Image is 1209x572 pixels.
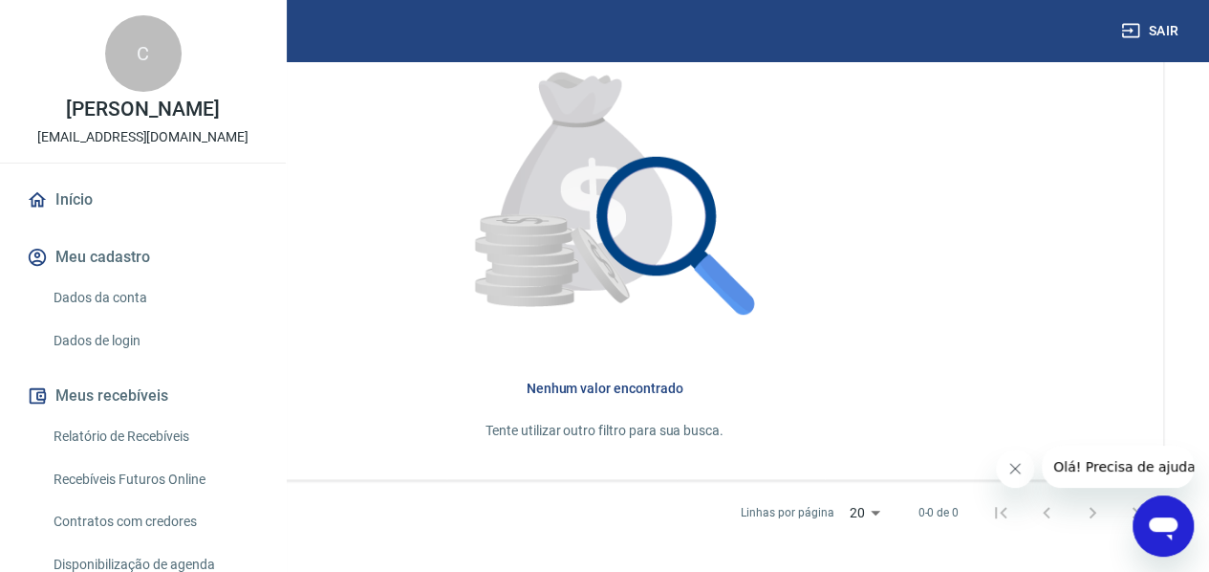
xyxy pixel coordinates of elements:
[841,499,887,527] div: 20
[996,450,1034,488] iframe: Fechar mensagem
[23,236,263,278] button: Meu cadastro
[430,19,779,371] img: Nenhum item encontrado
[76,379,1133,398] h6: Nenhum valor encontrado
[46,417,263,456] a: Relatório de Recebíveis
[105,15,182,92] div: C
[23,375,263,417] button: Meus recebíveis
[1042,446,1194,488] iframe: Mensagem da empresa
[46,502,263,541] a: Contratos com credores
[1117,13,1186,49] button: Sair
[37,127,248,147] p: [EMAIL_ADDRESS][DOMAIN_NAME]
[46,321,263,361] a: Dados de login
[46,460,263,499] a: Recebíveis Futuros Online
[11,13,161,29] span: Olá! Precisa de ajuda?
[23,179,263,221] a: Início
[46,278,263,318] a: Dados da conta
[1133,495,1194,557] iframe: Botão para abrir a janela de mensagens
[486,423,723,438] span: Tente utilizar outro filtro para sua busca.
[918,504,959,521] p: 0-0 de 0
[741,504,833,521] p: Linhas por página
[66,99,219,120] p: [PERSON_NAME]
